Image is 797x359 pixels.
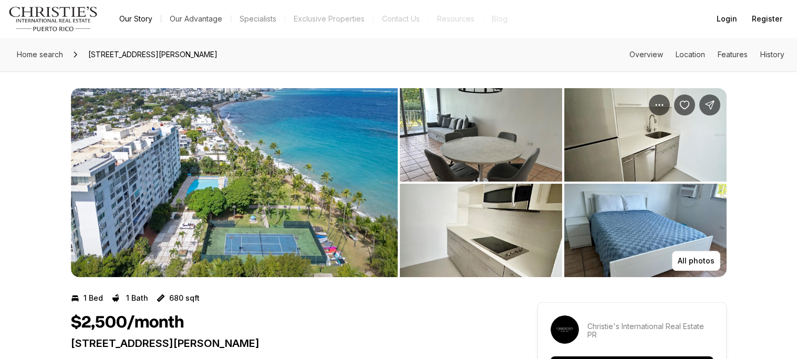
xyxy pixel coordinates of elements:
[285,12,373,26] a: Exclusive Properties
[161,12,231,26] a: Our Advantage
[629,50,663,59] a: Skip to: Overview
[752,15,782,23] span: Register
[71,313,184,333] h1: $2,500/month
[710,8,743,29] button: Login
[71,88,727,277] div: Listing Photos
[629,50,784,59] nav: Page section menu
[8,6,98,31] img: logo
[71,337,500,350] p: [STREET_ADDRESS][PERSON_NAME]
[718,50,748,59] a: Skip to: Features
[429,12,483,26] a: Resources
[676,50,705,59] a: Skip to: Location
[374,12,428,26] button: Contact Us
[71,88,398,277] button: View image gallery
[13,46,67,63] a: Home search
[84,294,103,302] p: 1 Bed
[699,94,720,115] button: Share Property: 2305 LAUREL #208
[169,294,200,302] p: 680 sqft
[746,8,789,29] button: Register
[717,15,737,23] span: Login
[483,12,516,26] a: Blog
[678,257,715,265] p: All photos
[231,12,285,26] a: Specialists
[649,94,670,115] button: Property options
[84,46,222,63] span: [STREET_ADDRESS][PERSON_NAME]
[587,322,713,339] p: Christie's International Real Estate PR
[111,12,161,26] a: Our Story
[400,88,562,182] button: View image gallery
[400,184,562,277] button: View image gallery
[71,88,398,277] li: 1 of 4
[126,294,148,302] p: 1 Bath
[564,184,727,277] button: View image gallery
[672,251,720,271] button: All photos
[17,50,63,59] span: Home search
[400,88,727,277] li: 2 of 4
[564,88,727,182] button: View image gallery
[760,50,784,59] a: Skip to: History
[674,94,695,115] button: Save Property: 2305 LAUREL #208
